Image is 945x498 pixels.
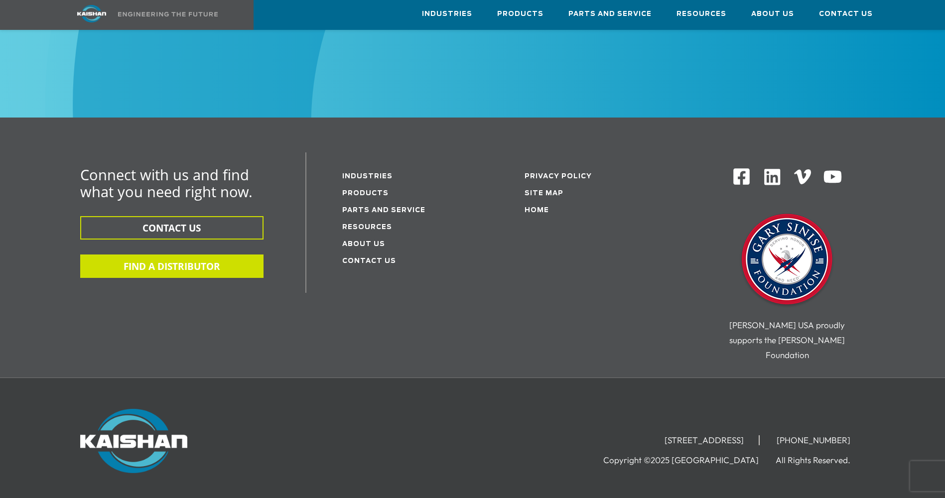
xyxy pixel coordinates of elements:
button: FIND A DISTRIBUTOR [80,254,264,278]
img: kaishan logo [54,5,129,22]
a: Privacy Policy [525,173,592,180]
li: [STREET_ADDRESS] [650,435,760,445]
img: Linkedin [763,167,782,187]
a: Home [525,207,549,214]
a: Site Map [525,190,563,197]
a: Products [342,190,389,197]
a: Contact Us [819,0,873,27]
span: Contact Us [819,8,873,20]
img: Kaishan [80,409,187,474]
a: Contact Us [342,258,396,264]
li: All Rights Reserved. [776,455,865,465]
span: Industries [422,8,472,20]
a: Industries [342,173,393,180]
img: Gary Sinise Foundation [737,211,837,310]
a: Parts and Service [568,0,652,27]
span: Parts and Service [568,8,652,20]
a: About Us [342,241,385,248]
img: Engineering the future [118,12,218,16]
span: Products [497,8,543,20]
a: Products [497,0,543,27]
button: CONTACT US [80,216,264,240]
span: About Us [751,8,794,20]
span: Resources [676,8,726,20]
span: Connect with us and find what you need right now. [80,165,253,201]
a: Resources [342,224,392,231]
li: Copyright ©2025 [GEOGRAPHIC_DATA] [603,455,774,465]
a: Industries [422,0,472,27]
img: Facebook [732,167,751,186]
img: Vimeo [794,169,811,184]
span: [PERSON_NAME] USA proudly supports the [PERSON_NAME] Foundation [729,320,845,360]
li: [PHONE_NUMBER] [762,435,865,445]
a: About Us [751,0,794,27]
a: Resources [676,0,726,27]
img: Youtube [823,167,842,187]
a: Parts and service [342,207,425,214]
